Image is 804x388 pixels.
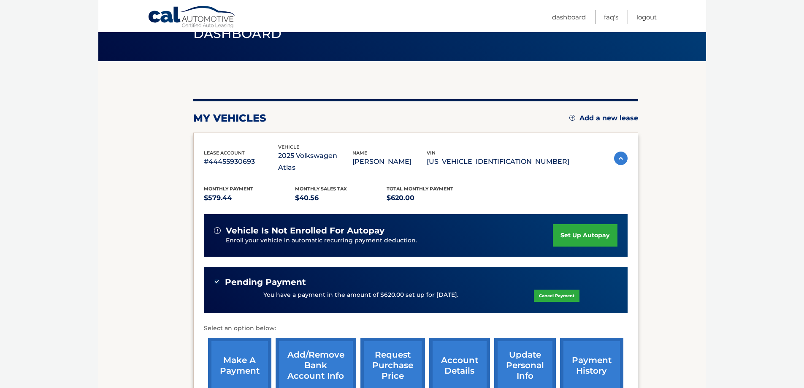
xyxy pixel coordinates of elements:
[226,225,384,236] span: vehicle is not enrolled for autopay
[352,156,427,168] p: [PERSON_NAME]
[148,5,236,30] a: Cal Automotive
[553,224,617,247] a: set up autopay
[204,156,278,168] p: #44455930693
[278,150,352,174] p: 2025 Volkswagen Atlas
[295,186,347,192] span: Monthly sales Tax
[263,290,458,300] p: You have a payment in the amount of $620.00 set up for [DATE].
[225,277,306,288] span: Pending Payment
[204,323,628,334] p: Select an option below:
[534,290,579,302] a: Cancel Payment
[427,156,569,168] p: [US_VEHICLE_IDENTIFICATION_NUMBER]
[214,227,221,234] img: alert-white.svg
[552,10,586,24] a: Dashboard
[295,192,387,204] p: $40.56
[214,279,220,285] img: check-green.svg
[204,192,295,204] p: $579.44
[569,115,575,121] img: add.svg
[204,150,245,156] span: lease account
[427,150,436,156] span: vin
[226,236,553,245] p: Enroll your vehicle in automatic recurring payment deduction.
[569,114,638,122] a: Add a new lease
[204,186,253,192] span: Monthly Payment
[278,144,299,150] span: vehicle
[614,152,628,165] img: accordion-active.svg
[193,112,266,125] h2: my vehicles
[604,10,618,24] a: FAQ's
[387,192,478,204] p: $620.00
[387,186,453,192] span: Total Monthly Payment
[636,10,657,24] a: Logout
[352,150,367,156] span: name
[193,26,282,41] span: Dashboard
